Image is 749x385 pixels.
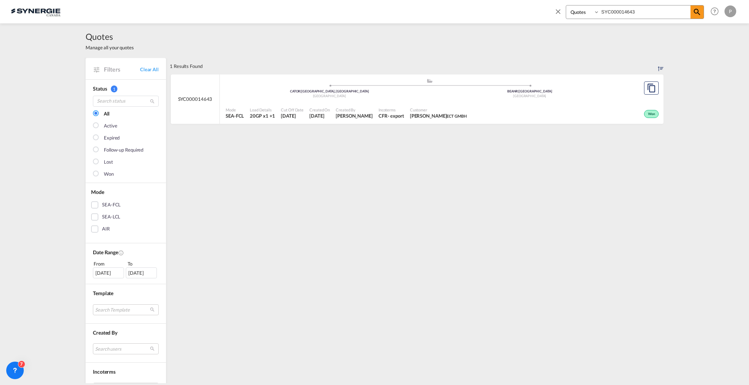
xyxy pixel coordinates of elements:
[724,5,736,17] div: P
[104,159,113,166] div: Lost
[111,85,117,92] span: 1
[93,85,159,92] div: Status 1
[91,213,161,221] md-checkbox: SEA-LCL
[91,189,104,195] span: Mode
[118,250,124,256] md-icon: Created On
[447,114,466,118] span: ECT GMBH
[140,66,159,73] a: Clear All
[226,107,244,113] span: Mode
[336,107,373,113] span: Created By
[313,94,346,98] span: [GEOGRAPHIC_DATA]
[104,134,120,142] div: Expired
[104,65,140,73] span: Filters
[102,225,110,233] div: AIR
[93,329,117,336] span: Created By
[290,89,369,93] span: CATOR [GEOGRAPHIC_DATA], [GEOGRAPHIC_DATA]
[690,5,704,19] span: icon-magnify
[93,369,116,375] span: Incoterms
[513,94,546,98] span: [GEOGRAPHIC_DATA]
[410,113,467,119] span: Maria Siouri ECT GMBH
[178,96,212,102] span: SYC000014643
[708,5,724,18] div: Help
[693,8,701,16] md-icon: icon-magnify
[379,107,404,113] span: Incoterms
[170,58,203,74] div: 1 Results Found
[648,112,657,117] span: Won
[93,249,118,255] span: Date Range
[104,146,143,154] div: Follow-up Required
[11,3,60,20] img: 1f56c880d42311ef80fc7dca854c8e59.png
[644,110,659,118] div: Won
[93,290,113,296] span: Template
[150,99,155,104] md-icon: icon-magnify
[250,107,275,113] span: Load Details
[647,84,656,92] md-icon: assets/icons/custom/copyQuote.svg
[127,260,159,267] div: To
[379,113,404,119] div: CFR export
[309,107,330,113] span: Created On
[93,267,124,278] div: [DATE]
[126,267,157,278] div: [DATE]
[93,260,125,267] div: From
[708,5,721,18] span: Help
[518,89,519,93] span: |
[281,107,304,113] span: Cut Off Date
[226,113,244,119] span: SEA-FCL
[86,31,134,42] span: Quotes
[336,113,373,119] span: Pablo Gomez Saldarriaga
[91,201,161,209] md-checkbox: SEA-FCL
[644,81,659,95] button: Copy Quote
[388,113,404,119] div: - export
[93,260,159,278] span: From To [DATE][DATE]
[425,79,434,83] md-icon: assets/icons/custom/ship-fill.svg
[658,58,663,74] div: Sort by: Created On
[104,110,109,118] div: All
[102,201,121,209] div: SEA-FCL
[300,89,301,93] span: |
[171,75,663,124] div: SYC000014643 assets/icons/custom/ship-fill.svgassets/icons/custom/roll-o-plane.svgOriginToronto, ...
[104,122,117,130] div: Active
[104,171,114,178] div: Won
[554,5,566,23] span: icon-close
[599,5,690,18] input: Enter Quotation Number
[309,113,330,119] span: 9 Sep 2025
[93,96,159,107] input: Search status
[281,113,304,119] span: 9 Sep 2025
[507,89,552,93] span: BEANR [GEOGRAPHIC_DATA]
[86,44,134,51] span: Manage all your quotes
[410,107,467,113] span: Customer
[250,113,275,119] span: 20GP x 1 , 40HC x 1
[102,213,120,221] div: SEA-LCL
[91,225,161,233] md-checkbox: AIR
[93,85,107,92] span: Status
[554,7,562,15] md-icon: icon-close
[379,113,388,119] div: CFR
